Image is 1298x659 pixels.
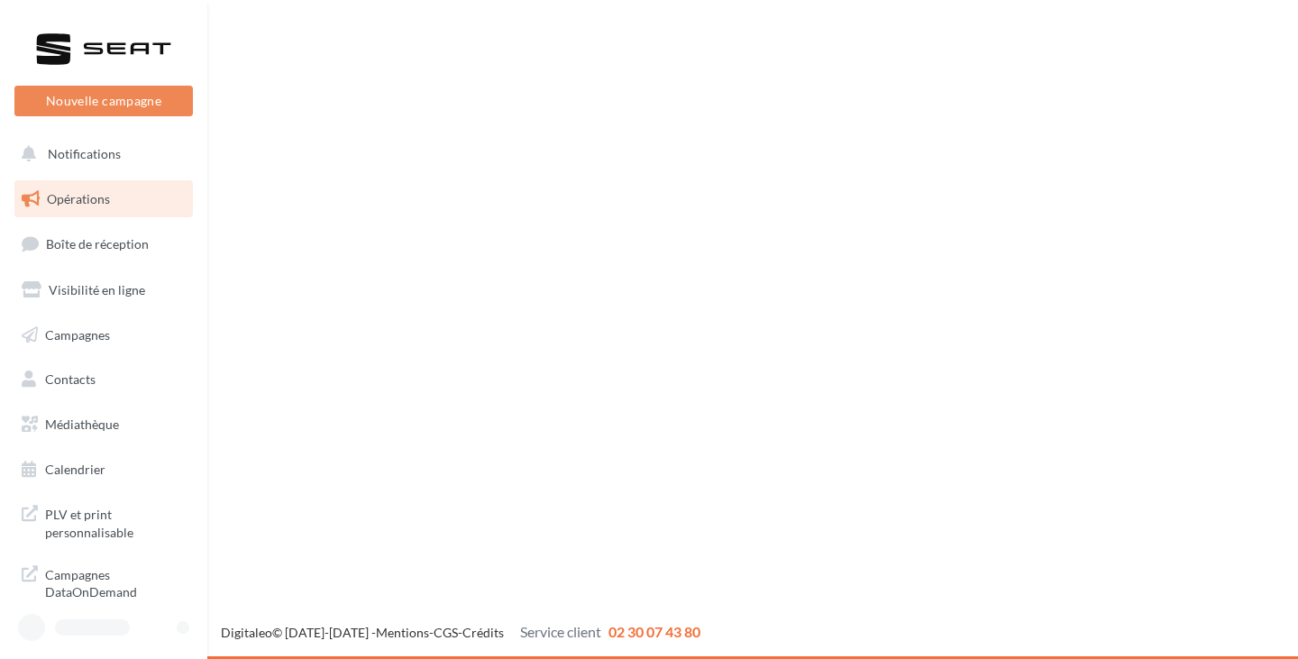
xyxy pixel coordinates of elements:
[434,625,458,640] a: CGS
[45,563,186,601] span: Campagnes DataOnDemand
[45,462,105,477] span: Calendrier
[11,135,189,173] button: Notifications
[520,623,601,640] span: Service client
[376,625,429,640] a: Mentions
[47,191,110,206] span: Opérations
[48,146,121,161] span: Notifications
[221,625,272,640] a: Digitaleo
[45,371,96,387] span: Contacts
[11,406,197,444] a: Médiathèque
[11,495,197,548] a: PLV et print personnalisable
[45,326,110,342] span: Campagnes
[221,625,700,640] span: © [DATE]-[DATE] - - -
[608,623,700,640] span: 02 30 07 43 80
[49,282,145,297] span: Visibilité en ligne
[11,316,197,354] a: Campagnes
[11,451,197,489] a: Calendrier
[11,555,197,609] a: Campagnes DataOnDemand
[46,236,149,252] span: Boîte de réception
[11,180,197,218] a: Opérations
[45,502,186,541] span: PLV et print personnalisable
[11,271,197,309] a: Visibilité en ligne
[45,416,119,432] span: Médiathèque
[462,625,504,640] a: Crédits
[11,361,197,398] a: Contacts
[11,224,197,263] a: Boîte de réception
[14,86,193,116] button: Nouvelle campagne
